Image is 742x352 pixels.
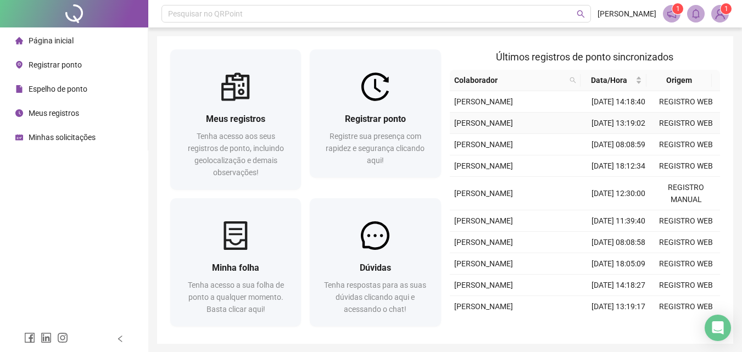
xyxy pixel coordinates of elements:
[721,3,732,14] sup: Atualize o seu contato no menu Meus Dados
[29,109,79,118] span: Meus registros
[585,113,652,134] td: [DATE] 13:19:02
[585,232,652,253] td: [DATE] 08:08:58
[212,262,259,273] span: Minha folha
[598,8,656,20] span: [PERSON_NAME]
[496,51,673,63] span: Últimos registros de ponto sincronizados
[170,198,301,326] a: Minha folhaTenha acesso a sua folha de ponto a qualquer momento. Basta clicar aqui!
[577,10,585,18] span: search
[585,296,652,317] td: [DATE] 13:19:17
[652,253,720,275] td: REGISTRO WEB
[454,74,566,86] span: Colaborador
[345,114,406,124] span: Registrar ponto
[712,5,728,22] img: 86391
[652,134,720,155] td: REGISTRO WEB
[29,133,96,142] span: Minhas solicitações
[310,198,440,326] a: DúvidasTenha respostas para as suas dúvidas clicando aqui e acessando o chat!
[454,161,513,170] span: [PERSON_NAME]
[360,262,391,273] span: Dúvidas
[652,155,720,177] td: REGISTRO WEB
[454,119,513,127] span: [PERSON_NAME]
[310,49,440,177] a: Registrar pontoRegistre sua presença com rapidez e segurança clicando aqui!
[585,134,652,155] td: [DATE] 08:08:59
[454,140,513,149] span: [PERSON_NAME]
[585,155,652,177] td: [DATE] 18:12:34
[15,61,23,69] span: environment
[29,60,82,69] span: Registrar ponto
[15,37,23,44] span: home
[652,232,720,253] td: REGISTRO WEB
[326,132,425,165] span: Registre sua presença com rapidez e segurança clicando aqui!
[324,281,426,314] span: Tenha respostas para as suas dúvidas clicando aqui e acessando o chat!
[585,91,652,113] td: [DATE] 14:18:40
[652,113,720,134] td: REGISTRO WEB
[652,210,720,232] td: REGISTRO WEB
[24,332,35,343] span: facebook
[454,238,513,247] span: [PERSON_NAME]
[57,332,68,343] span: instagram
[585,74,633,86] span: Data/Hora
[188,132,284,177] span: Tenha acesso aos seus registros de ponto, incluindo geolocalização e demais observações!
[29,36,74,45] span: Página inicial
[454,281,513,289] span: [PERSON_NAME]
[724,5,728,13] span: 1
[672,3,683,14] sup: 1
[585,210,652,232] td: [DATE] 11:39:40
[581,70,646,91] th: Data/Hora
[206,114,265,124] span: Meus registros
[15,133,23,141] span: schedule
[454,97,513,106] span: [PERSON_NAME]
[585,253,652,275] td: [DATE] 18:05:09
[585,177,652,210] td: [DATE] 12:30:00
[705,315,731,341] div: Open Intercom Messenger
[691,9,701,19] span: bell
[116,335,124,343] span: left
[667,9,677,19] span: notification
[646,70,712,91] th: Origem
[454,302,513,311] span: [PERSON_NAME]
[454,189,513,198] span: [PERSON_NAME]
[652,275,720,296] td: REGISTRO WEB
[585,275,652,296] td: [DATE] 14:18:27
[676,5,680,13] span: 1
[15,85,23,93] span: file
[29,85,87,93] span: Espelho de ponto
[454,216,513,225] span: [PERSON_NAME]
[15,109,23,117] span: clock-circle
[454,259,513,268] span: [PERSON_NAME]
[567,72,578,88] span: search
[652,177,720,210] td: REGISTRO MANUAL
[652,91,720,113] td: REGISTRO WEB
[170,49,301,189] a: Meus registrosTenha acesso aos seus registros de ponto, incluindo geolocalização e demais observa...
[652,296,720,317] td: REGISTRO WEB
[41,332,52,343] span: linkedin
[570,77,576,83] span: search
[188,281,284,314] span: Tenha acesso a sua folha de ponto a qualquer momento. Basta clicar aqui!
